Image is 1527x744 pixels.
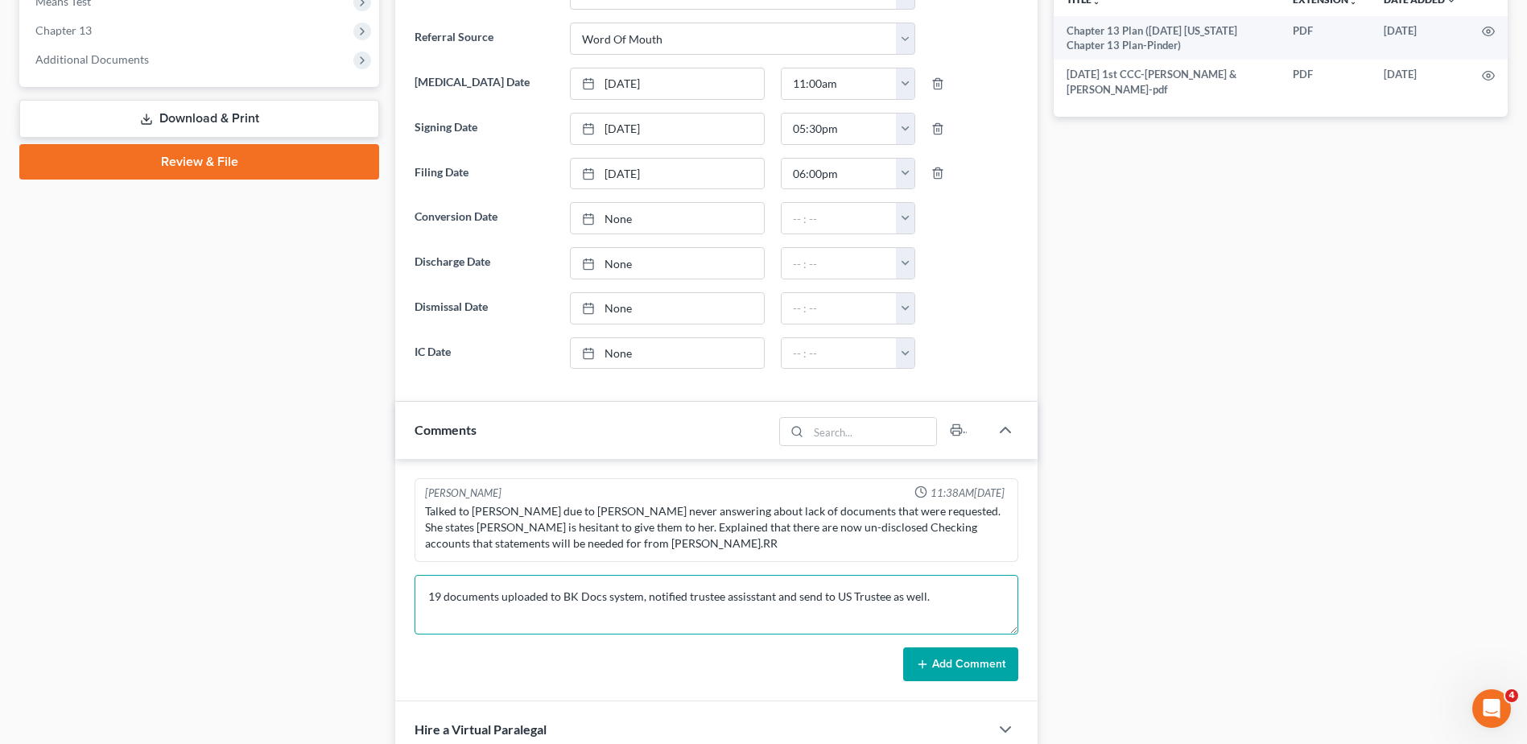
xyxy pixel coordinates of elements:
td: [DATE] [1371,60,1469,104]
a: None [571,248,764,279]
input: Search... [808,418,936,445]
a: None [571,338,764,369]
input: -- : -- [782,293,897,324]
span: Comments [415,422,477,437]
a: [DATE] [571,114,764,144]
div: Talked to [PERSON_NAME] due to [PERSON_NAME] never answering about lack of documents that were re... [425,503,1008,552]
input: -- : -- [782,159,897,189]
a: Review & File [19,144,379,180]
input: -- : -- [782,203,897,234]
td: Chapter 13 Plan ([DATE] [US_STATE] Chapter 13 Plan-Pinder) [1054,16,1280,60]
span: Hire a Virtual Paralegal [415,721,547,737]
input: -- : -- [782,68,897,99]
label: Referral Source [407,23,561,55]
span: 4 [1505,689,1518,702]
label: IC Date [407,337,561,370]
label: Dismissal Date [407,292,561,324]
td: PDF [1280,16,1371,60]
input: -- : -- [782,338,897,369]
input: -- : -- [782,114,897,144]
td: [DATE] [1371,16,1469,60]
label: [MEDICAL_DATA] Date [407,68,561,100]
td: PDF [1280,60,1371,104]
a: None [571,293,764,324]
a: None [571,203,764,234]
button: Add Comment [903,647,1018,681]
span: Additional Documents [35,52,149,66]
label: Signing Date [407,113,561,145]
a: Download & Print [19,100,379,138]
a: [DATE] [571,68,764,99]
span: Chapter 13 [35,23,92,37]
td: [DATE] 1st CCC-[PERSON_NAME] & [PERSON_NAME]-pdf [1054,60,1280,104]
input: -- : -- [782,248,897,279]
label: Filing Date [407,158,561,190]
iframe: Intercom live chat [1472,689,1511,728]
div: [PERSON_NAME] [425,486,501,501]
label: Conversion Date [407,202,561,234]
label: Discharge Date [407,247,561,279]
a: [DATE] [571,159,764,189]
span: 11:38AM[DATE] [931,486,1005,501]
